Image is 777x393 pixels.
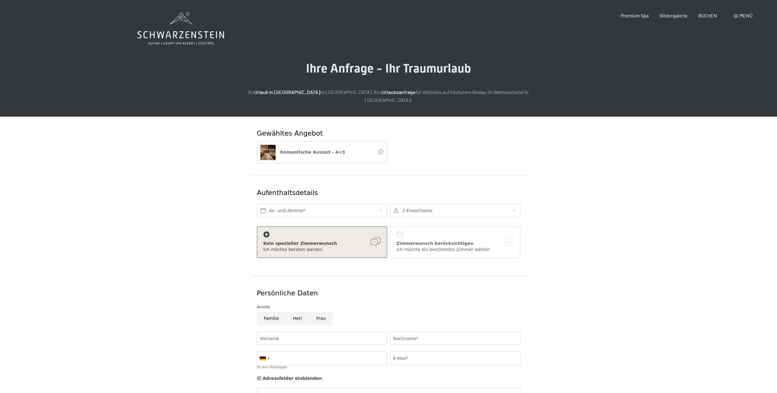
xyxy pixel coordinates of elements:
[263,241,381,247] div: Kein spezieller Zimmerwunsch
[397,247,514,253] div: Ich möchte ein bestimmtes Zimmer wählen
[740,13,752,18] span: Menü
[257,304,520,310] div: Anrede
[257,289,520,298] div: Persönliche Daten
[257,188,476,198] div: Aufenthaltsdetails
[382,89,416,95] strong: Urlaubsanfrage
[263,376,322,381] span: Adressfelder einblenden
[236,88,542,104] p: Ihr im [GEOGRAPHIC_DATA]. Ihre für Wellness auf höchstem Niveau im Wellnesshotel in [GEOGRAPHIC_D...
[660,13,688,18] a: Bildergalerie
[698,13,717,18] a: BUCHEN
[257,365,287,369] label: für evtl. Rückfragen
[397,241,514,247] div: Zimmerwunsch berücksichtigen
[257,352,271,365] div: Germany (Deutschland): +49
[620,13,649,18] a: Premium Spa
[263,247,381,253] div: Ich möchte beraten werden
[280,150,345,155] span: Romantische Auszeit - 4=3
[306,61,471,76] span: Ihre Anfrage - Ihr Traumurlaub
[260,145,276,160] img: Romantische Auszeit - 4=3
[254,89,320,95] strong: Urlaub in [GEOGRAPHIC_DATA]
[257,129,520,138] div: Gewähltes Angebot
